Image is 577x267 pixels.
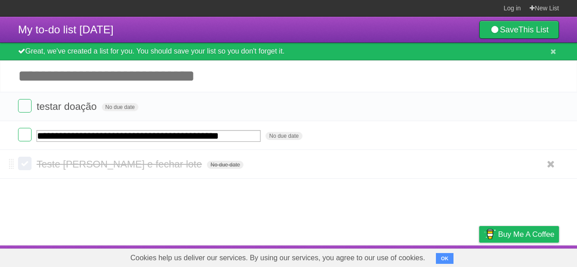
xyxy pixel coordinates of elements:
span: Buy me a coffee [498,226,554,242]
a: Developers [389,248,426,265]
span: No due date [102,103,138,111]
span: My to-do list [DATE] [18,23,114,36]
button: OK [436,253,453,264]
img: Buy me a coffee [484,226,496,242]
a: Privacy [467,248,491,265]
span: No due date [207,161,243,169]
b: This List [518,25,549,34]
span: Cookies help us deliver our services. By using our services, you agree to our use of cookies. [121,249,434,267]
a: Terms [437,248,457,265]
label: Done [18,157,32,170]
span: testar doação [37,101,99,112]
a: Suggest a feature [502,248,559,265]
span: No due date [266,132,302,140]
a: About [359,248,378,265]
span: Teste [PERSON_NAME] e fechar lote [37,158,204,170]
label: Done [18,99,32,113]
label: Done [18,128,32,141]
a: SaveThis List [479,21,559,39]
a: Buy me a coffee [479,226,559,243]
